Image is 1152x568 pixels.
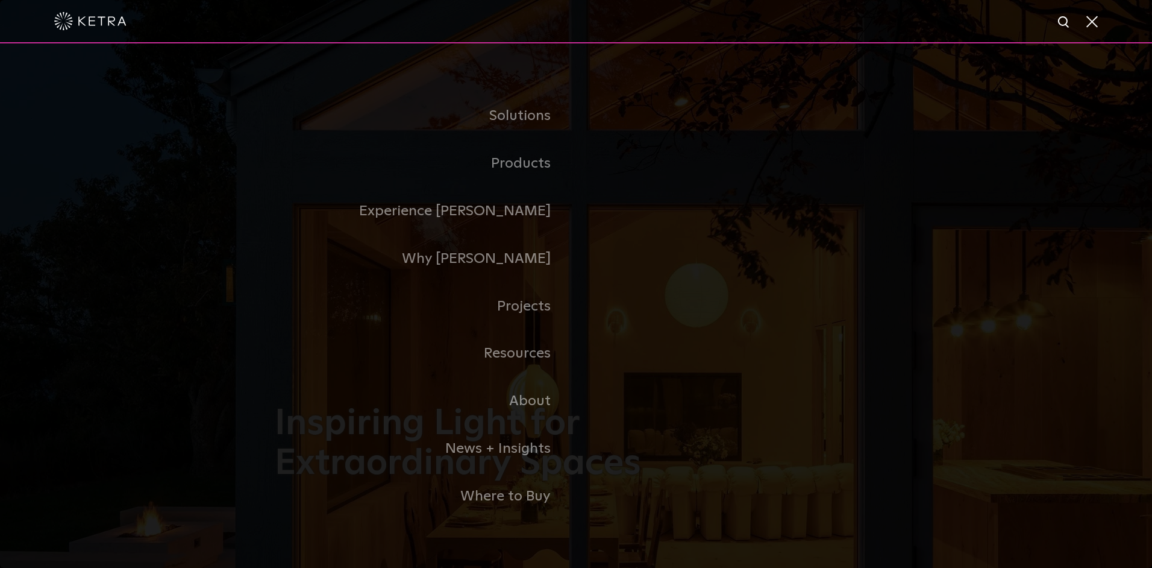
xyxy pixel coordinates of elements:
[275,377,576,425] a: About
[275,92,576,140] a: Solutions
[1057,15,1072,30] img: search icon
[275,283,576,330] a: Projects
[275,473,576,520] a: Where to Buy
[275,235,576,283] a: Why [PERSON_NAME]
[275,425,576,473] a: News + Insights
[275,188,576,235] a: Experience [PERSON_NAME]
[275,140,576,188] a: Products
[275,92,877,520] div: Navigation Menu
[275,330,576,377] a: Resources
[54,12,127,30] img: ketra-logo-2019-white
